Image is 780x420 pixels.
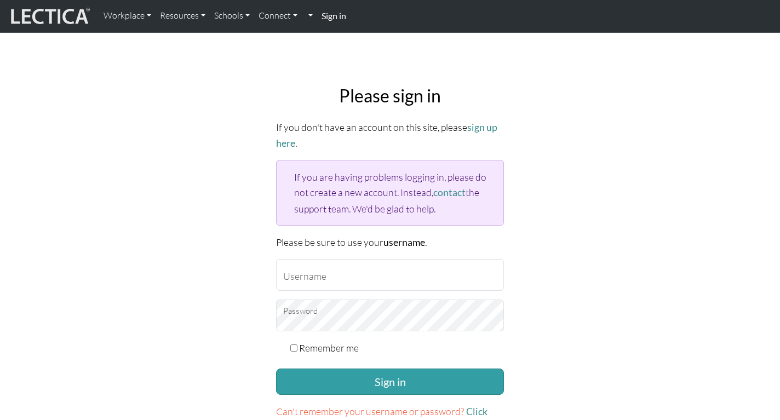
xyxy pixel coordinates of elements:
[254,4,302,27] a: Connect
[317,4,351,28] a: Sign in
[156,4,210,27] a: Resources
[276,85,504,106] h2: Please sign in
[99,4,156,27] a: Workplace
[276,369,504,395] button: Sign in
[276,119,504,151] p: If you don't have an account on this site, please .
[210,4,254,27] a: Schools
[276,234,504,250] p: Please be sure to use your .
[299,340,359,355] label: Remember me
[276,405,464,417] span: Can't remember your username or password?
[433,187,466,198] a: contact
[383,237,425,248] strong: username
[276,259,504,291] input: Username
[8,6,90,27] img: lecticalive
[322,10,346,21] strong: Sign in
[276,160,504,225] div: If you are having problems logging in, please do not create a new account. Instead, the support t...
